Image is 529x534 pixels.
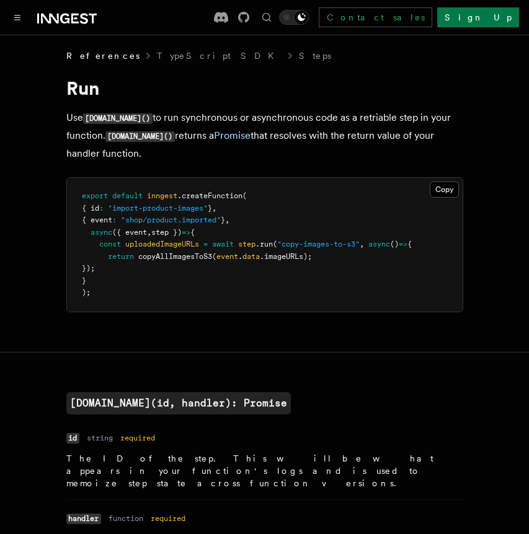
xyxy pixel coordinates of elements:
[260,252,312,261] span: .imageURLs);
[66,77,463,99] h1: Run
[407,240,412,248] span: {
[112,216,117,224] span: :
[66,392,291,414] a: [DOMAIN_NAME](id, handler): Promise
[225,216,229,224] span: ,
[112,228,147,237] span: ({ event
[177,191,242,200] span: .createFunction
[147,228,151,237] span: ,
[279,10,309,25] button: Toggle dark mode
[105,131,175,142] code: [DOMAIN_NAME]()
[66,514,101,524] code: handler
[242,252,260,261] span: data
[108,252,134,261] span: return
[212,252,216,261] span: (
[360,240,364,248] span: ,
[99,240,121,248] span: const
[273,240,277,248] span: (
[214,129,251,141] a: Promise
[151,228,182,237] span: step })
[82,264,95,273] span: });
[99,204,104,212] span: :
[120,433,155,443] dd: required
[238,240,256,248] span: step
[157,50,282,62] a: TypeScript SDK
[368,240,390,248] span: async
[10,10,25,25] button: Toggle navigation
[259,10,274,25] button: Find something...
[125,240,199,248] span: uploadedImageURLs
[91,228,112,237] span: async
[203,240,208,248] span: =
[212,204,216,212] span: ,
[430,182,459,198] button: Copy
[147,191,177,200] span: inngest
[437,7,519,27] a: Sign Up
[82,204,99,212] span: { id
[82,276,86,285] span: }
[221,216,225,224] span: }
[66,452,463,489] p: The ID of the step. This will be what appears in your function's logs and is used to memoize step...
[238,252,242,261] span: .
[277,240,360,248] span: "copy-images-to-s3"
[82,288,91,297] span: );
[121,216,221,224] span: "shop/product.imported"
[138,252,212,261] span: copyAllImagesToS3
[112,191,143,200] span: default
[399,240,407,248] span: =>
[242,191,247,200] span: (
[66,50,140,62] span: References
[87,433,113,443] dd: string
[212,240,234,248] span: await
[108,204,208,212] span: "import-product-images"
[109,514,143,523] dd: function
[182,228,190,237] span: =>
[216,252,238,261] span: event
[66,433,79,444] code: id
[319,7,432,27] a: Contact sales
[390,240,399,248] span: ()
[208,204,212,212] span: }
[82,191,108,200] span: export
[299,50,331,62] a: Steps
[83,113,153,124] code: [DOMAIN_NAME]()
[256,240,273,248] span: .run
[190,228,195,237] span: {
[82,216,112,224] span: { event
[151,514,185,523] dd: required
[66,109,463,162] p: Use to run synchronous or asynchronous code as a retriable step in your function. returns a that ...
